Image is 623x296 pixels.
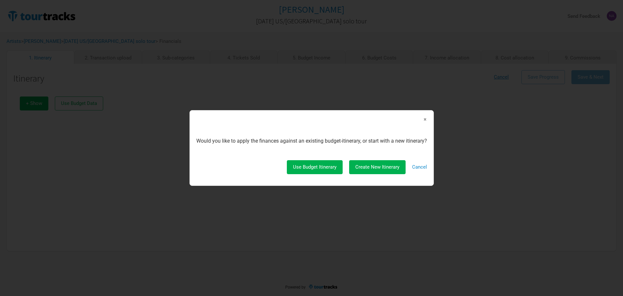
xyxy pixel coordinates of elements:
p: Would you like to apply the finances against an existing budget-itinerary, or start with a new it... [196,138,427,144]
button: Create New Itinerary [349,160,406,174]
span: Use Budget Itinerary [293,164,336,170]
span: × [423,116,427,123]
span: Create New Itinerary [355,164,399,170]
a: Cancel [412,164,427,170]
button: Use Budget Itinerary [287,160,343,174]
